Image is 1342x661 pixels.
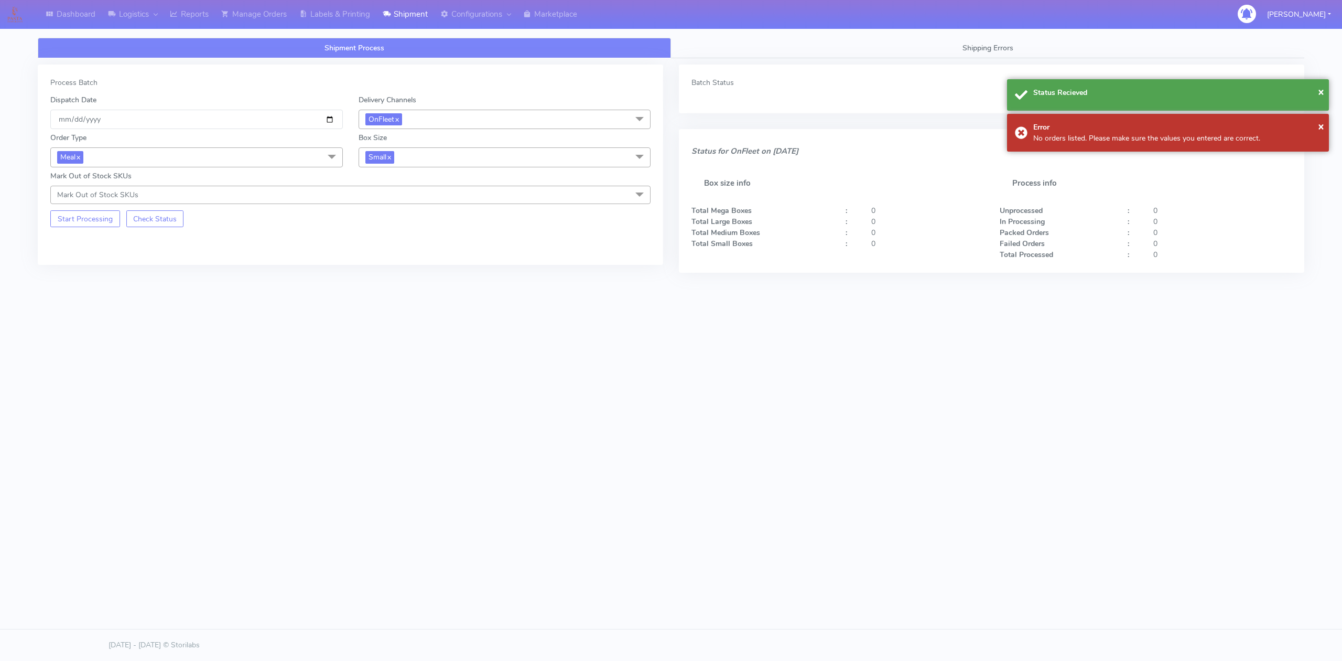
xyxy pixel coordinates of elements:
span: Small [365,151,394,163]
span: Shipment Process [324,43,384,53]
strong: : [1128,228,1129,238]
span: OnFleet [365,113,402,125]
div: Status Recieved [1033,87,1321,98]
strong: In Processing [1000,217,1045,227]
label: Delivery Channels [359,94,416,105]
span: Shipping Errors [962,43,1013,53]
button: Close [1318,119,1324,134]
h5: Box size info [691,166,984,200]
div: Error [1033,122,1321,133]
label: Box Size [359,132,387,143]
label: Order Type [50,132,86,143]
div: Batch Status [691,77,1292,88]
strong: Total Large Boxes [691,217,752,227]
strong: : [846,228,847,238]
div: 0 [1145,216,1300,227]
ul: Tabs [38,38,1304,58]
strong: Failed Orders [1000,239,1045,249]
strong: : [1128,250,1129,260]
button: Check Status [126,210,184,227]
button: Close [1318,84,1324,100]
i: Status for OnFleet on [DATE] [691,146,798,156]
strong: Total Mega Boxes [691,206,752,216]
button: Start Processing [50,210,120,227]
strong: : [846,206,847,216]
strong: Unprocessed [1000,206,1043,216]
div: 0 [1145,205,1300,216]
strong: : [1128,206,1129,216]
span: Mark Out of Stock SKUs [57,190,138,200]
h5: Process info [1000,166,1292,200]
span: × [1318,84,1324,99]
div: 0 [1145,238,1300,249]
div: 0 [863,205,992,216]
div: 0 [863,216,992,227]
label: Dispatch Date [50,94,96,105]
strong: Total Small Boxes [691,239,753,249]
strong: : [846,239,847,249]
button: [PERSON_NAME] [1259,4,1339,25]
div: No orders listed. Please make sure the values you entered are correct. [1033,133,1321,144]
label: Mark Out of Stock SKUs [50,170,132,182]
a: x [386,151,391,162]
strong: : [846,217,847,227]
a: x [75,151,80,162]
div: 0 [863,238,992,249]
strong: Total Processed [1000,250,1053,260]
strong: Packed Orders [1000,228,1049,238]
div: 0 [1145,227,1300,238]
strong: : [1128,217,1129,227]
div: 0 [1145,249,1300,260]
span: × [1318,119,1324,133]
strong: : [1128,239,1129,249]
div: 0 [863,227,992,238]
strong: Total Medium Boxes [691,228,760,238]
a: x [394,113,399,124]
div: Process Batch [50,77,651,88]
span: Meal [57,151,83,163]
